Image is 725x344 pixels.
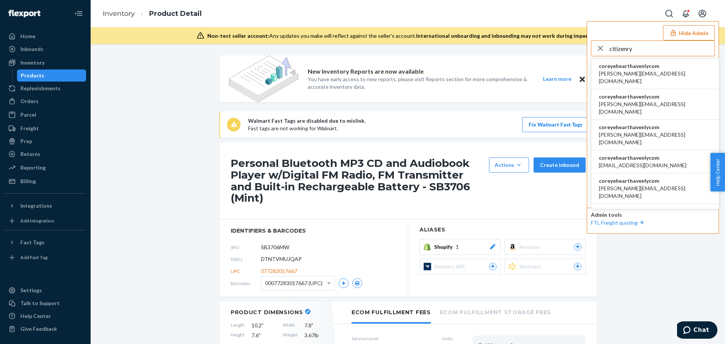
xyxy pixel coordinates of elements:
[5,215,86,227] a: Add Integration
[599,185,711,200] span: [PERSON_NAME][EMAIL_ADDRESS][DOMAIN_NAME]
[262,322,264,329] span: "
[504,239,586,255] button: Amazon
[489,157,529,173] button: Actions
[231,244,261,250] span: SKU
[522,117,589,132] button: Fix Walmart Fast Tags
[283,332,298,339] span: Weight
[71,6,86,21] button: Close Navigation
[231,256,261,262] span: DSKU
[304,332,329,339] span: 3.67 lb
[442,335,466,342] label: Units
[20,218,54,224] div: Add Integration
[259,332,261,338] span: "
[5,284,86,296] a: Settings
[5,175,86,187] a: Billing
[97,3,208,25] ol: breadcrumbs
[663,25,715,40] button: Hide Admin
[577,74,587,84] button: Close
[440,301,551,322] li: Ecom Fulfillment Storage Fees
[5,109,86,121] a: Parcel
[5,323,86,335] button: Give Feedback
[283,322,298,329] span: Width
[231,157,485,204] h1: Personal Bluetooth MP3 CD and Audiobook Player w/Digital FM Radio, FM Transmitter and Built-in Re...
[420,259,501,275] button: Deliverr API
[103,9,135,18] a: Inventory
[261,267,297,275] span: 077283017667
[5,135,86,147] a: Prep
[5,30,86,42] a: Home
[304,322,329,329] span: 7.8
[20,125,39,132] div: Freight
[599,154,686,162] span: coreyehearthavenlycom
[17,69,86,82] a: Products
[5,57,86,69] a: Inventory
[308,76,529,91] p: You have early access to new reports, please visit Reports section for more comprehensive & accur...
[662,6,677,21] button: Open Search Box
[434,243,456,251] span: Shopify
[599,123,711,131] span: coreyehearthavenlycom
[261,255,302,263] span: DTNTVMUJQAP
[207,32,612,40] div: Any updates you make will reflect against the seller's account.
[231,309,303,316] h2: Product Dimensions
[534,157,586,173] button: Create inbound
[20,254,48,261] div: Add Fast Tag
[5,43,86,55] a: Inbounds
[352,335,436,342] label: Service Level
[20,202,52,210] div: Integrations
[5,251,86,264] a: Add Fast Tag
[231,280,261,287] span: Barcodes
[519,263,544,270] span: Walmart
[20,287,42,294] div: Settings
[5,82,86,94] a: Replenishments
[231,268,261,275] span: UPC
[495,161,523,169] div: Actions
[710,153,725,191] button: Help Center
[20,32,35,40] div: Home
[677,321,717,340] iframe: Opens a widget where you can chat to one of our agents
[599,70,711,85] span: [PERSON_NAME][EMAIL_ADDRESS][DOMAIN_NAME]
[420,239,501,255] button: Shopify1
[5,122,86,134] a: Freight
[20,85,60,92] div: Replenishments
[599,131,711,146] span: [PERSON_NAME][EMAIL_ADDRESS][DOMAIN_NAME]
[416,32,612,39] span: International onboarding and inbounding may not work during impersonation.
[519,243,542,251] span: Amazon
[434,263,467,270] span: Deliverr API
[248,117,366,125] p: Walmart Fast Tags are disabled due to mislink.
[228,56,299,102] img: new-reports-banner-icon.82668bd98b6a51aee86340f2a7b77ae3.png
[5,95,86,107] a: Orders
[20,111,36,119] div: Parcel
[599,100,711,116] span: [PERSON_NAME][EMAIL_ADDRESS][DOMAIN_NAME]
[599,62,711,70] span: coreyehearthavenlycom
[149,9,202,18] a: Product Detail
[591,211,715,219] p: Admin tools
[5,236,86,248] button: Fast Tags
[5,162,86,174] a: Reporting
[5,310,86,322] a: Help Center
[20,239,45,246] div: Fast Tags
[21,72,44,79] div: Products
[538,74,576,84] button: Learn more
[231,332,245,339] span: Height
[420,227,586,233] h2: Aliases
[591,219,645,226] a: FTL Freight quoting
[20,150,40,158] div: Returns
[599,208,711,215] span: coreyehearthavenlycom
[251,332,276,339] span: 7.6
[248,125,366,132] p: Fast tags are not working for Walmart.
[207,32,269,39] span: Non-test seller account:
[20,164,46,171] div: Reporting
[251,322,276,329] span: 10.2
[8,10,40,17] img: Flexport logo
[308,67,424,76] p: New Inventory Reports are now available
[678,6,693,21] button: Open notifications
[20,45,43,53] div: Inbounds
[695,6,710,21] button: Open account menu
[231,227,396,234] span: identifiers & barcodes
[265,277,322,290] span: 00077283017667 (UPC)
[599,93,711,100] span: coreyehearthavenlycom
[20,137,32,145] div: Prep
[609,41,714,56] input: Search or paste seller ID
[231,322,245,329] span: Length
